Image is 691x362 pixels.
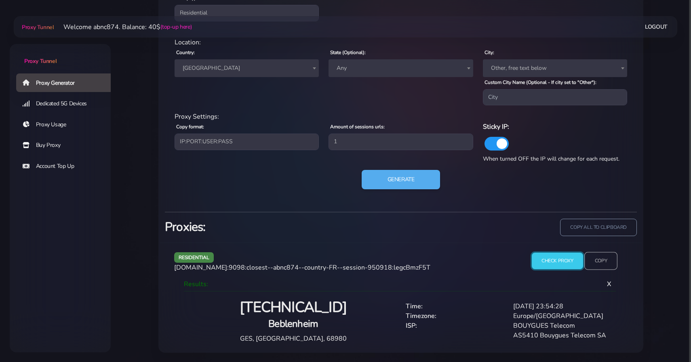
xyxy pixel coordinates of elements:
span: Results: [184,280,208,289]
label: State (Optional): [330,49,366,56]
a: Buy Proxy [16,136,117,155]
span: Proxy Tunnel [22,23,54,31]
div: BOUYGUES Telecom [508,321,616,331]
a: Account Top Up [16,157,117,176]
input: copy all to clipboard [560,219,637,236]
h6: Sticky IP: [483,121,627,132]
div: Europe/[GEOGRAPHIC_DATA] [508,311,616,321]
input: Check Proxy [532,253,583,269]
label: Country: [176,49,195,56]
li: Welcome abnc874. Balance: 40$ [54,22,192,32]
h2: [TECHNICAL_ID] [190,298,396,317]
span: France [179,63,314,74]
span: France [175,59,319,77]
span: [DOMAIN_NAME]:9098:closest--abnc874--country-FR--session-950918:legcBmzF5T [174,263,430,272]
a: Proxy Generator [16,73,117,92]
a: Proxy Tunnel [20,21,54,33]
button: Generate [362,170,440,189]
label: Amount of sessions urls: [330,123,385,130]
input: City [483,89,627,105]
span: X [600,273,618,295]
span: Proxy Tunnel [24,57,57,65]
span: Any [329,59,473,77]
span: GES, [GEOGRAPHIC_DATA], 68980 [240,334,347,343]
span: Other, free text below [483,59,627,77]
a: Proxy Usage [16,115,117,134]
a: Logout [645,19,668,34]
span: residential [174,252,214,262]
div: AS5410 Bouygues Telecom SA [508,331,616,340]
label: Custom City Name (Optional - If city set to "Other"): [485,79,596,86]
a: Proxy Tunnel [10,44,111,65]
label: Copy format: [176,123,204,130]
label: City: [485,49,494,56]
iframe: Webchat Widget [652,323,681,352]
span: Other, free text below [488,63,622,74]
h4: Beblenheim [190,317,396,331]
a: Dedicated 5G Devices [16,94,117,113]
div: [DATE] 23:54:28 [508,301,616,311]
a: (top-up here) [160,23,192,31]
div: Time: [401,301,508,311]
div: ISP: [401,321,508,331]
span: Any [333,63,468,74]
input: Copy [584,252,617,270]
div: Proxy Settings: [170,112,632,121]
h3: Proxies: [165,219,396,235]
div: Timezone: [401,311,508,321]
div: Location: [170,38,632,47]
span: When turned OFF the IP will change for each request. [483,155,619,163]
